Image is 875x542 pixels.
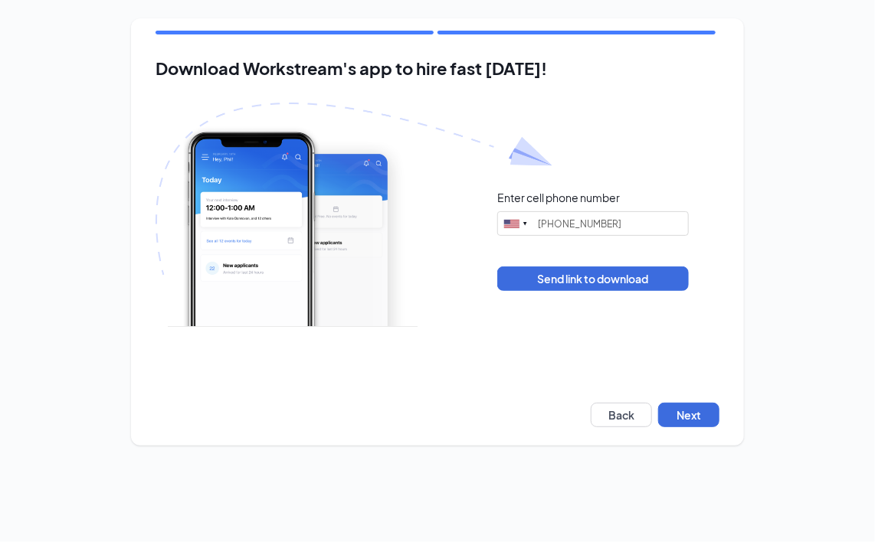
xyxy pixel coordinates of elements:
[156,59,719,78] h2: Download Workstream's app to hire fast [DATE]!
[498,212,533,235] div: United States: +1
[156,103,552,327] img: Download Workstream's app with paper plane
[658,403,719,427] button: Next
[497,266,689,291] button: Send link to download
[591,403,652,427] button: Back
[497,190,620,205] div: Enter cell phone number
